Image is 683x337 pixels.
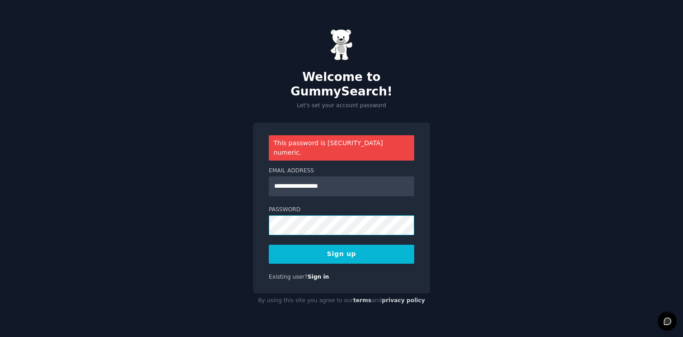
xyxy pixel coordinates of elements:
a: privacy policy [382,297,425,304]
h2: Welcome to GummySearch! [253,70,430,99]
p: Let's set your account password [253,102,430,110]
span: Existing user? [269,274,308,280]
div: By using this site you agree to our and [253,294,430,308]
label: Email Address [269,167,414,175]
div: This password is [SECURITY_DATA] numeric. [269,135,414,161]
a: terms [353,297,371,304]
a: Sign in [308,274,329,280]
label: Password [269,206,414,214]
img: Gummy Bear [330,29,353,61]
button: Sign up [269,245,414,264]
